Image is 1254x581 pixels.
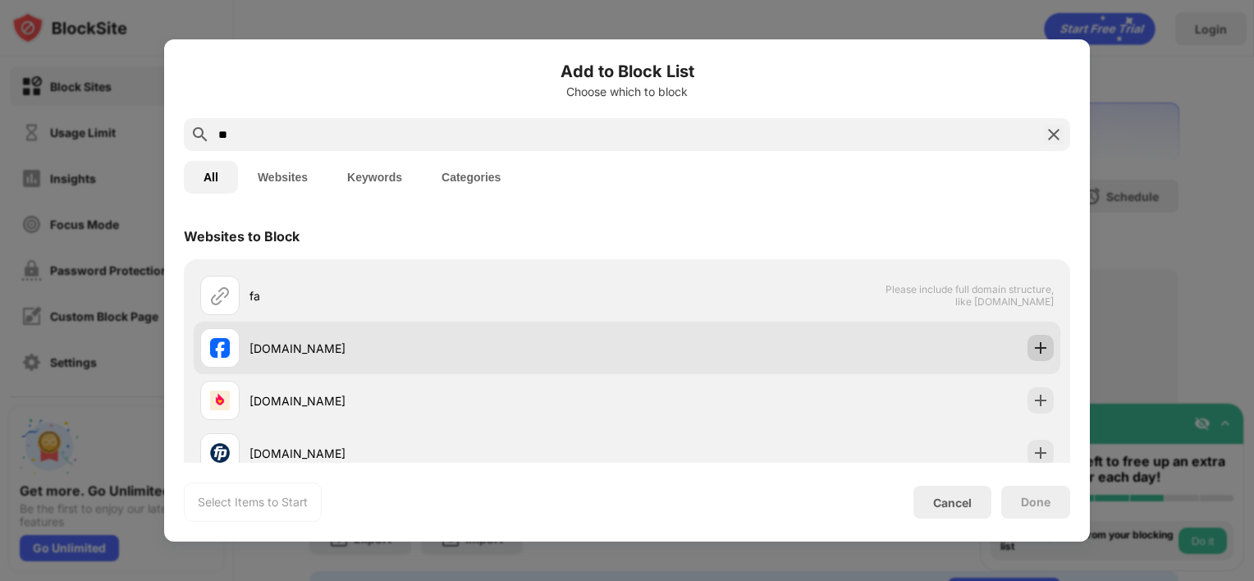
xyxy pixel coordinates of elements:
[327,161,422,194] button: Keywords
[249,287,627,304] div: fa
[249,392,627,409] div: [DOMAIN_NAME]
[1044,125,1064,144] img: search-close
[249,445,627,462] div: [DOMAIN_NAME]
[210,338,230,358] img: favicons
[933,496,972,510] div: Cancel
[190,125,210,144] img: search.svg
[422,161,520,194] button: Categories
[210,286,230,305] img: url.svg
[198,494,308,510] div: Select Items to Start
[184,85,1070,98] div: Choose which to block
[249,340,627,357] div: [DOMAIN_NAME]
[210,391,230,410] img: favicons
[1021,496,1050,509] div: Done
[238,161,327,194] button: Websites
[885,283,1054,308] span: Please include full domain structure, like [DOMAIN_NAME]
[184,228,300,245] div: Websites to Block
[184,161,238,194] button: All
[184,59,1070,84] h6: Add to Block List
[210,443,230,463] img: favicons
